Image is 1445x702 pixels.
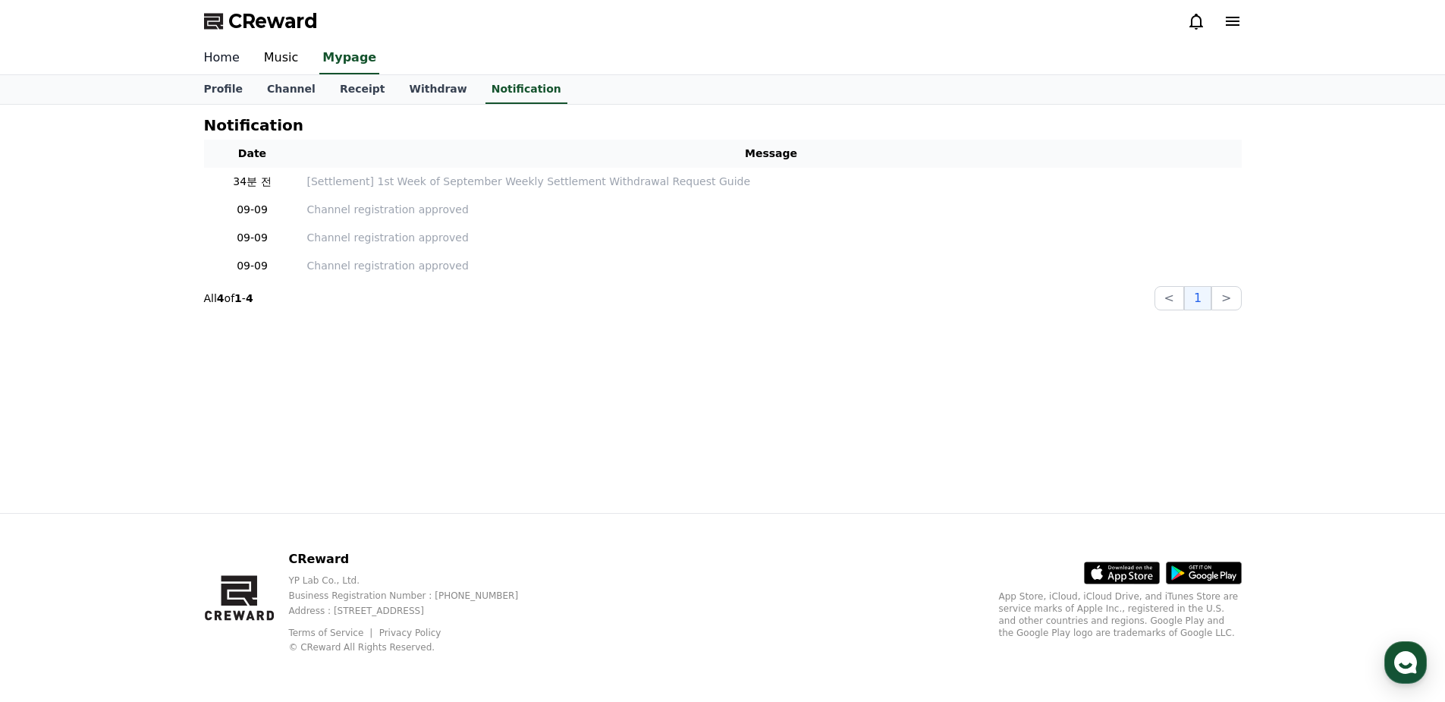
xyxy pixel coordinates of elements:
p: Channel registration approved [307,202,1236,218]
p: Address : [STREET_ADDRESS] [288,605,542,617]
p: 09-09 [210,258,295,274]
p: All of - [204,291,253,306]
a: Channel [255,75,328,104]
span: Messages [126,505,171,517]
h4: Notification [204,117,303,134]
a: Receipt [328,75,397,104]
a: Music [252,42,311,74]
a: Terms of Service [288,628,375,638]
a: Home [192,42,252,74]
a: [Settlement] 1st Week of September Weekly Settlement Withdrawal Request Guide [307,174,1236,190]
span: CReward [228,9,318,33]
p: Channel registration approved [307,258,1236,274]
a: Mypage [319,42,379,74]
span: Settings [225,504,262,516]
a: CReward [204,9,318,33]
th: Message [301,140,1242,168]
strong: 4 [217,292,225,304]
p: 09-09 [210,230,295,246]
span: Home [39,504,65,516]
p: Business Registration Number : [PHONE_NUMBER] [288,590,542,602]
p: App Store, iCloud, iCloud Drive, and iTunes Store are service marks of Apple Inc., registered in ... [999,590,1242,639]
a: Settings [196,481,291,519]
a: Withdraw [397,75,479,104]
p: 34분 전 [210,174,295,190]
button: 1 [1184,286,1211,310]
p: CReward [288,550,542,568]
p: Channel registration approved [307,230,1236,246]
p: YP Lab Co., Ltd. [288,575,542,587]
p: © CReward All Rights Reserved. [288,641,542,653]
strong: 4 [246,292,253,304]
a: Notification [485,75,567,104]
button: > [1211,286,1241,310]
p: 09-09 [210,202,295,218]
a: Home [5,481,100,519]
th: Date [204,140,301,168]
a: Privacy Policy [379,628,441,638]
button: < [1154,286,1184,310]
a: Messages [100,481,196,519]
strong: 1 [234,292,242,304]
a: Profile [192,75,255,104]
